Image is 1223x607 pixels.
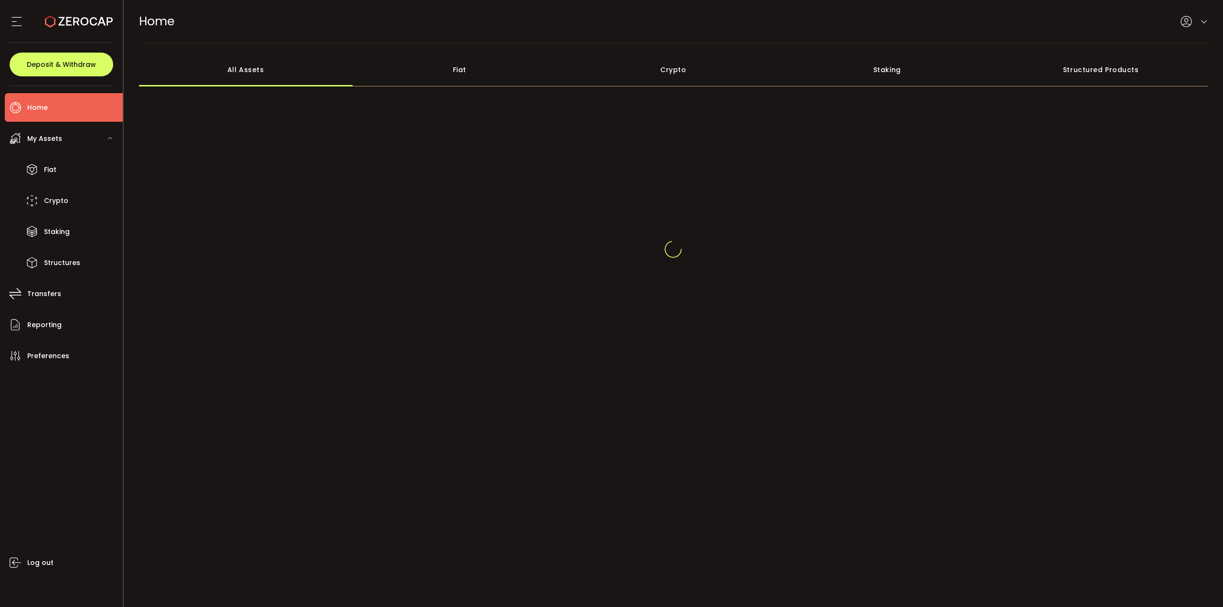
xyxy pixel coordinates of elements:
[27,349,69,363] span: Preferences
[780,53,994,86] div: Staking
[139,13,174,30] span: Home
[27,132,62,146] span: My Assets
[44,194,68,208] span: Crypto
[994,53,1208,86] div: Structured Products
[27,101,48,115] span: Home
[353,53,567,86] div: Fiat
[27,556,54,570] span: Log out
[139,53,353,86] div: All Assets
[27,287,61,301] span: Transfers
[10,53,113,76] button: Deposit & Withdraw
[44,163,56,177] span: Fiat
[44,256,80,270] span: Structures
[567,53,781,86] div: Crypto
[44,225,70,239] span: Staking
[27,61,96,68] span: Deposit & Withdraw
[27,318,62,332] span: Reporting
